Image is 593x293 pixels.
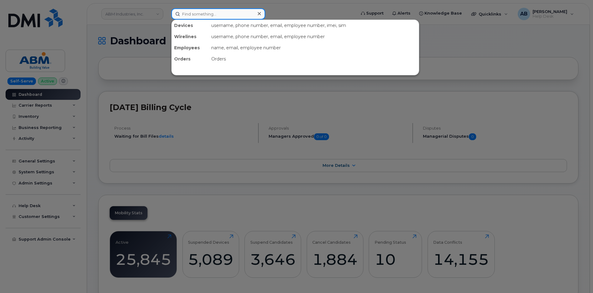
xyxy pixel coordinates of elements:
div: username, phone number, email, employee number [209,31,419,42]
div: username, phone number, email, employee number, imei, sim [209,20,419,31]
div: name, email, employee number [209,42,419,53]
div: Orders [209,53,419,64]
div: Orders [172,53,209,64]
div: Devices [172,20,209,31]
div: Employees [172,42,209,53]
div: Wirelines [172,31,209,42]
